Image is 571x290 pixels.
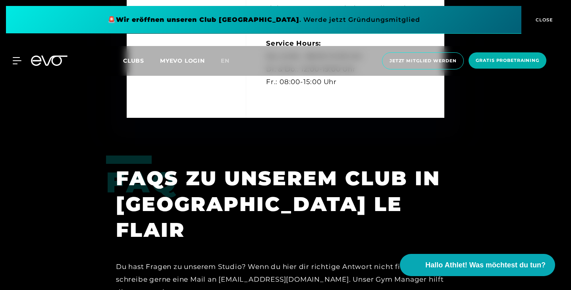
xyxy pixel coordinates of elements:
button: CLOSE [521,6,565,34]
h1: FAQS ZU UNSEREM CLUB IN [GEOGRAPHIC_DATA] LE FLAIR [116,165,445,243]
a: Jetzt Mitglied werden [380,52,466,69]
span: Gratis Probetraining [476,57,539,64]
a: MYEVO LOGIN [160,57,205,64]
span: Hallo Athlet! Was möchtest du tun? [425,260,546,271]
a: Clubs [123,57,160,64]
span: Jetzt Mitglied werden [390,58,456,64]
button: Hallo Athlet! Was möchtest du tun? [400,254,555,276]
span: en [221,57,230,64]
a: Gratis Probetraining [466,52,549,69]
span: Clubs [123,57,144,64]
span: CLOSE [534,16,553,23]
a: en [221,56,239,65]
